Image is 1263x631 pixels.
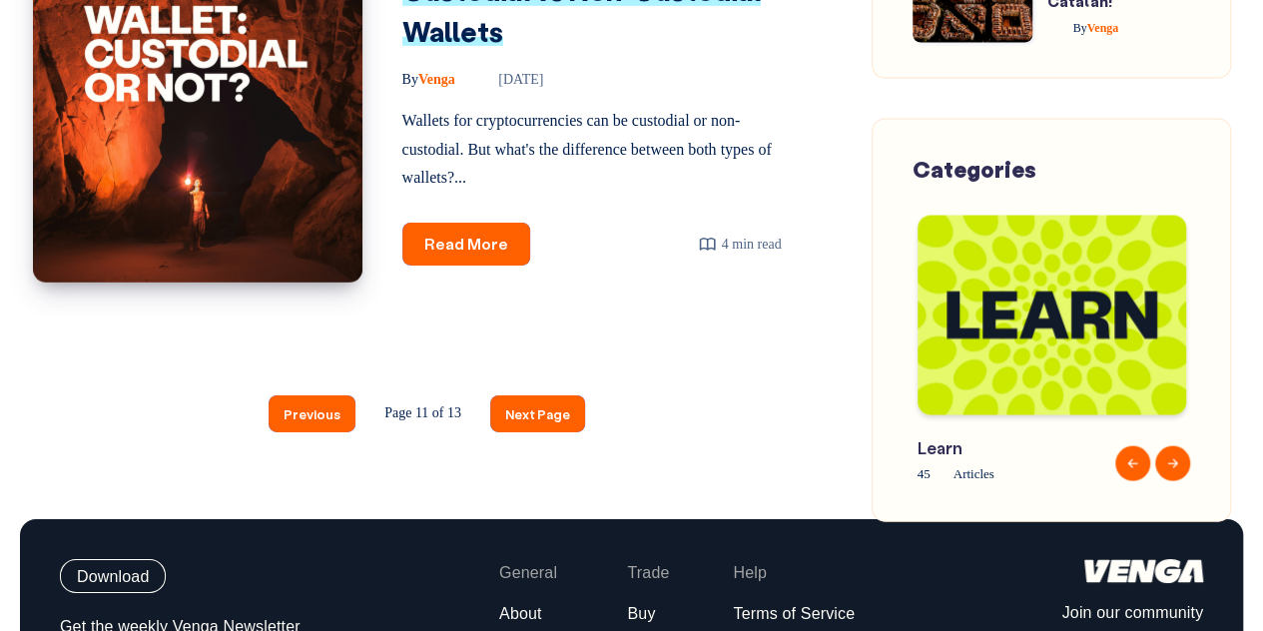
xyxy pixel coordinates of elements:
a: About [499,604,542,625]
button: Download [60,559,166,593]
div: 4 min read [698,232,782,257]
p: Wallets for cryptocurrencies can be custodial or non-custodial. But what's the difference between... [402,107,782,193]
a: Next Page [490,395,585,432]
button: Previous [1115,445,1150,480]
span: Trade [627,563,669,584]
span: Categories [913,154,1036,183]
span: 45 Articles [918,462,1102,485]
span: By [1073,21,1087,35]
a: Previous [269,395,355,432]
img: Blog-Tag-Cover---Learn.png [918,215,1186,414]
a: ByVenga [1047,21,1119,35]
img: logo-white.44ec9dbf8c34425cc70677c5f5c19bda.svg [1084,559,1203,583]
span: Venga [402,72,455,87]
a: Terms of Service [733,604,855,625]
p: Join our community [1019,603,1203,624]
button: Next [1155,445,1190,480]
span: Venga [1073,21,1119,35]
a: Read More [402,223,530,266]
span: General [499,563,557,584]
time: [DATE] [470,72,543,87]
span: By [402,72,418,87]
span: Help [733,563,767,584]
a: ByVenga [402,72,459,87]
a: Buy [627,604,655,625]
span: Learn [918,434,1102,459]
span: Page 11 of 13 [369,395,476,431]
